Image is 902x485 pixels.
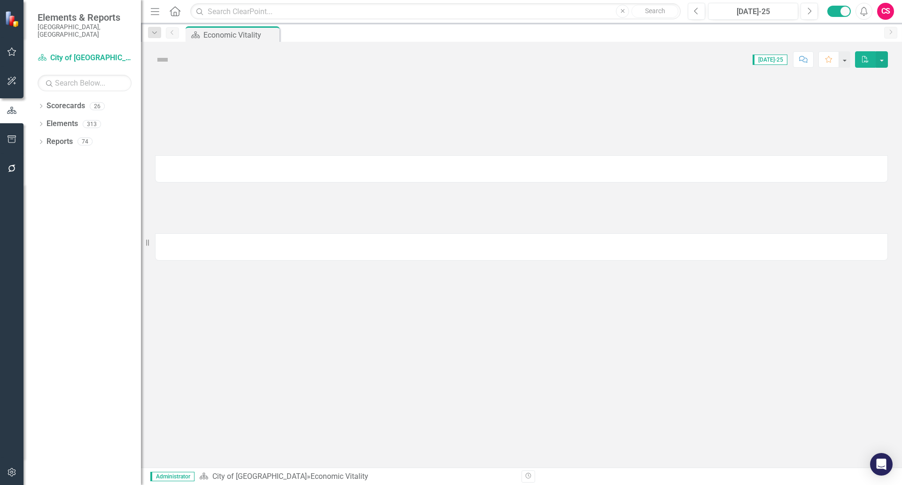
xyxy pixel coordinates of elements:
img: Not Defined [155,52,170,67]
small: [GEOGRAPHIC_DATA], [GEOGRAPHIC_DATA] [38,23,132,39]
input: Search Below... [38,75,132,91]
a: Scorecards [47,101,85,111]
div: Economic Vitality [311,472,368,481]
div: Economic Vitality [203,29,277,41]
a: Reports [47,136,73,147]
div: [DATE]-25 [711,6,795,17]
button: Search [631,5,678,18]
button: [DATE]-25 [708,3,798,20]
a: Elements [47,119,78,129]
div: Open Intercom Messenger [870,453,893,476]
a: City of [GEOGRAPHIC_DATA] [38,53,132,64]
span: [DATE]-25 [753,55,787,65]
span: Elements & Reports [38,12,132,23]
button: CS [877,3,894,20]
div: » [199,471,514,482]
input: Search ClearPoint... [190,3,681,20]
span: Search [645,7,665,15]
div: 26 [90,102,105,110]
img: ClearPoint Strategy [5,11,21,27]
div: 313 [83,120,101,128]
a: City of [GEOGRAPHIC_DATA] [212,472,307,481]
div: 74 [78,138,93,146]
span: Administrator [150,472,194,481]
